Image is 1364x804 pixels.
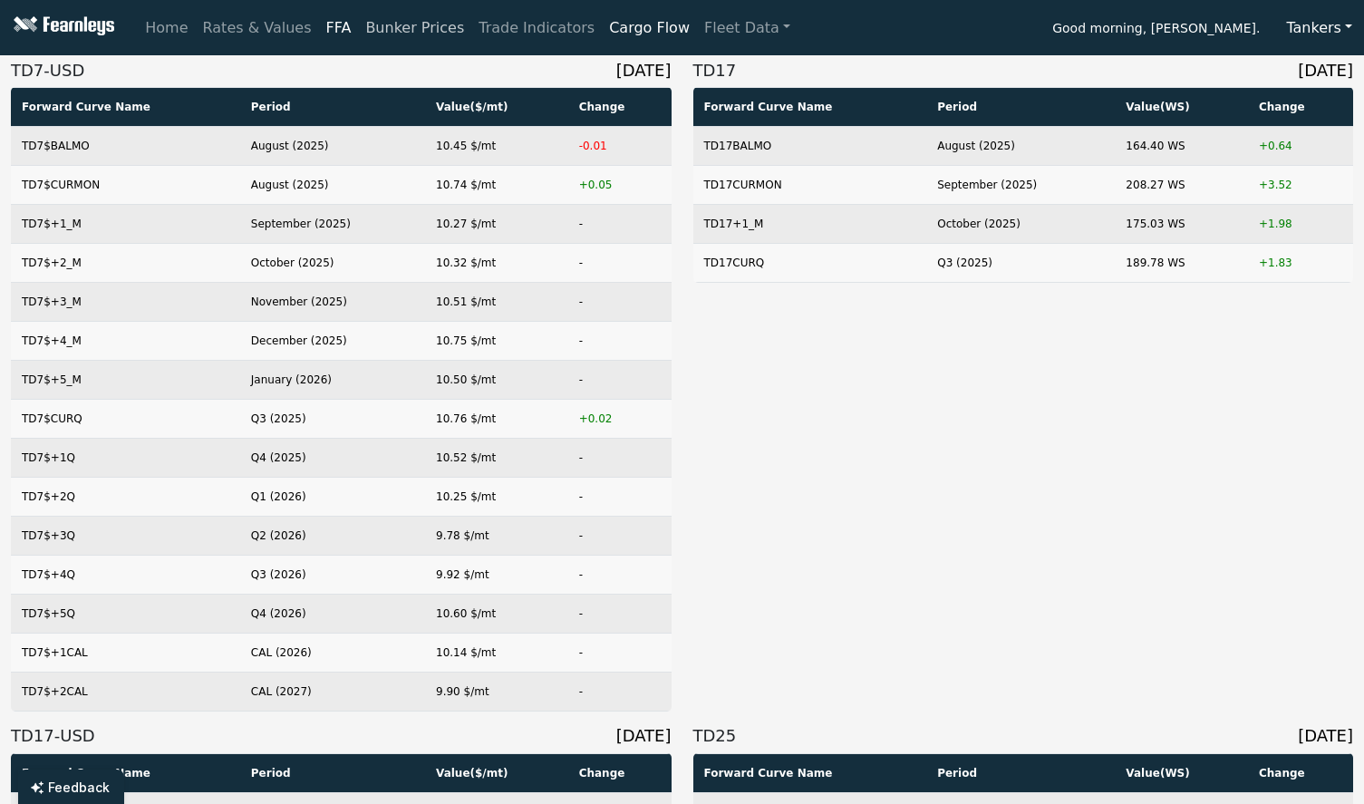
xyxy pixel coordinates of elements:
[240,361,425,400] td: January (2026)
[425,673,568,712] td: 9.90 $/mt
[1248,244,1353,283] td: +1.83
[568,166,672,205] td: +0.05
[11,283,240,322] td: TD7$+3_M
[693,88,927,127] th: Forward Curve Name
[240,634,425,673] td: CAL (2026)
[240,400,425,439] td: Q3 (2025)
[1052,15,1260,45] span: Good morning, [PERSON_NAME].
[11,726,672,746] h3: TD17-USD
[319,10,359,46] a: FFA
[1298,61,1353,81] span: [DATE]
[568,283,672,322] td: -
[11,634,240,673] td: TD7$+1CAL
[11,205,240,244] td: TD7$+1_M
[240,244,425,283] td: October (2025)
[240,205,425,244] td: September (2025)
[11,322,240,361] td: TD7$+4_M
[568,556,672,595] td: -
[11,244,240,283] td: TD7$+2_M
[11,556,240,595] td: TD7$+4Q
[693,205,927,244] td: TD17+1_M
[240,673,425,712] td: CAL (2027)
[425,361,568,400] td: 10.50 $/mt
[1115,127,1248,166] td: 164.40 WS
[196,10,319,46] a: Rates & Values
[926,753,1115,792] th: Period
[425,127,568,166] td: 10.45 $/mt
[568,322,672,361] td: -
[1248,166,1353,205] td: +3.52
[568,400,672,439] td: +0.02
[11,166,240,205] td: TD7$CURMON
[11,478,240,517] td: TD7$+2Q
[425,517,568,556] td: 9.78 $/mt
[1115,205,1248,244] td: 175.03 WS
[693,61,1354,81] h3: TD17
[425,166,568,205] td: 10.74 $/mt
[568,634,672,673] td: -
[1298,726,1353,746] span: [DATE]
[240,166,425,205] td: August (2025)
[11,517,240,556] td: TD7$+3Q
[693,244,927,283] td: TD17CURQ
[138,10,195,46] a: Home
[693,753,927,792] th: Forward Curve Name
[425,439,568,478] td: 10.52 $/mt
[568,517,672,556] td: -
[425,88,568,127] th: Value ($/mt)
[425,753,568,792] th: Value ($/mt)
[11,439,240,478] td: TD7$+1Q
[1248,88,1353,127] th: Change
[616,726,672,746] span: [DATE]
[602,10,697,46] a: Cargo Flow
[568,753,672,792] th: Change
[240,517,425,556] td: Q2 (2026)
[240,478,425,517] td: Q1 (2026)
[616,61,672,81] span: [DATE]
[693,166,927,205] td: TD17CURMON
[926,88,1115,127] th: Period
[240,595,425,634] td: Q4 (2026)
[1115,88,1248,127] th: Value (WS)
[425,322,568,361] td: 10.75 $/mt
[240,439,425,478] td: Q4 (2025)
[568,361,672,400] td: -
[9,16,114,39] img: Fearnleys Logo
[697,10,798,46] a: Fleet Data
[425,478,568,517] td: 10.25 $/mt
[11,127,240,166] td: TD7$BALMO
[240,322,425,361] td: December (2025)
[11,753,240,792] th: Forward Curve Name
[240,556,425,595] td: Q3 (2026)
[693,127,927,166] td: TD17BALMO
[425,595,568,634] td: 10.60 $/mt
[471,10,602,46] a: Trade Indicators
[358,10,471,46] a: Bunker Prices
[926,166,1115,205] td: September (2025)
[1115,166,1248,205] td: 208.27 WS
[425,556,568,595] td: 9.92 $/mt
[11,361,240,400] td: TD7$+5_M
[568,673,672,712] td: -
[568,88,672,127] th: Change
[926,244,1115,283] td: Q3 (2025)
[240,283,425,322] td: November (2025)
[425,634,568,673] td: 10.14 $/mt
[425,400,568,439] td: 10.76 $/mt
[1248,205,1353,244] td: +1.98
[11,88,240,127] th: Forward Curve Name
[425,205,568,244] td: 10.27 $/mt
[240,127,425,166] td: August (2025)
[425,244,568,283] td: 10.32 $/mt
[1115,753,1248,792] th: Value (WS)
[568,244,672,283] td: -
[568,127,672,166] td: -0.01
[425,283,568,322] td: 10.51 $/mt
[693,726,1354,746] h3: TD25
[1274,11,1364,45] button: Tankers
[240,753,425,792] th: Period
[240,88,425,127] th: Period
[11,595,240,634] td: TD7$+5Q
[1248,753,1353,792] th: Change
[926,205,1115,244] td: October (2025)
